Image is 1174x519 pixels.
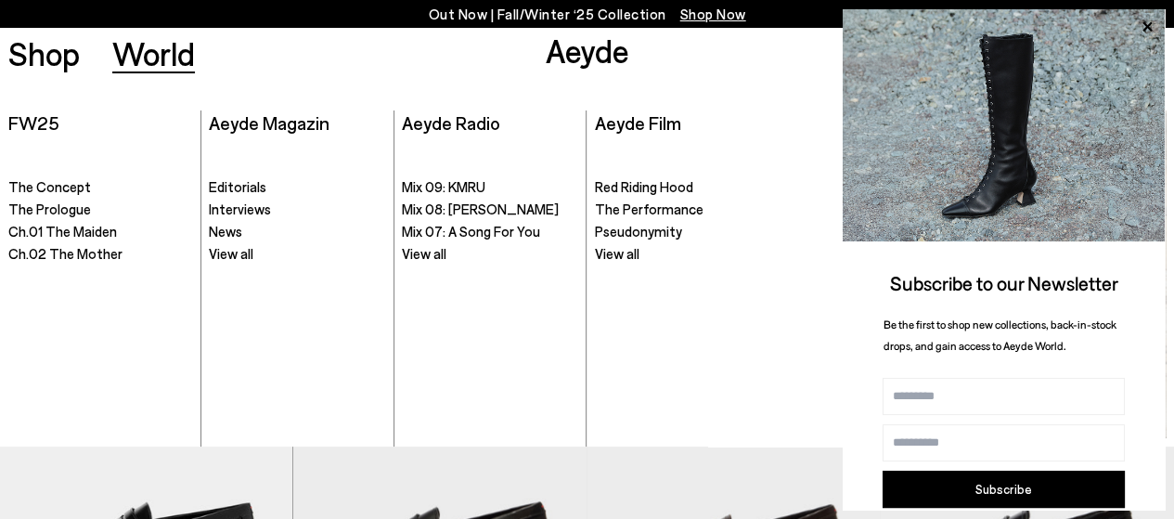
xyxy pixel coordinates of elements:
span: The Concept [8,178,91,195]
span: News [209,223,242,240]
a: Pseudonymity [595,223,772,241]
a: The Concept [8,178,192,197]
button: Subscribe [883,471,1125,508]
a: Aeyde Radio [402,111,500,134]
a: Aeyde Magazin [209,111,329,134]
a: World [112,37,195,70]
a: Interviews [209,201,384,219]
a: Shop [8,37,80,70]
a: Ch.02 The Mother [8,245,192,264]
a: The Prologue [8,201,192,219]
span: Mix 07: A Song For You [402,223,540,240]
a: News [209,223,384,241]
span: The Prologue [8,201,91,217]
a: FW25 [8,111,59,134]
span: View all [402,245,446,262]
span: Be the first to shop new collections, back-in-stock drops, and gain access to Aeyde World. [884,318,1116,352]
span: Mix 08: [PERSON_NAME] [402,201,559,217]
a: Ch.01 The Maiden [8,223,192,241]
a: Aeyde Film [595,111,681,134]
span: Interviews [209,201,271,217]
span: Red Riding Hood [595,178,693,195]
span: Navigate to /collections/new-in [680,6,746,22]
span: View all [595,245,639,262]
span: View all [209,245,253,262]
a: Mix 09: KMRU [402,178,577,197]
a: Mix 07: A Song For You [402,223,577,241]
a: Aeyde [545,31,628,70]
a: View all [402,245,577,264]
span: Editorials [209,178,266,195]
p: Out Now | Fall/Winter ‘25 Collection [429,3,746,26]
span: Ch.02 The Mother [8,245,123,262]
a: View all [209,245,384,264]
img: 2a6287a1333c9a56320fd6e7b3c4a9a9.jpg [843,9,1165,241]
a: The Performance [595,201,772,219]
span: The Performance [595,201,703,217]
a: Mix 08: [PERSON_NAME] [402,201,577,219]
span: Ch.01 The Maiden [8,223,117,240]
a: View all [595,245,772,264]
span: Pseudonymity [595,223,682,240]
span: Subscribe to our Newsletter [890,271,1118,294]
a: Red Riding Hood [595,178,772,197]
a: Editorials [209,178,384,197]
span: Mix 09: KMRU [402,178,485,195]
